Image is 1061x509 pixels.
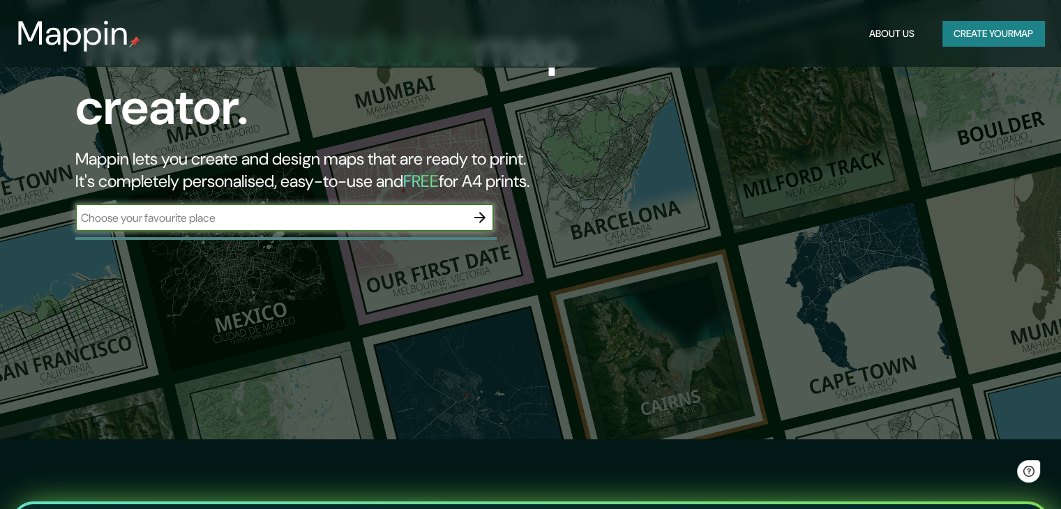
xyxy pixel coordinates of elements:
h5: FREE [403,170,439,192]
button: Create yourmap [942,21,1044,47]
input: Choose your favourite place [75,210,466,226]
h1: The first map creator. [75,20,606,148]
button: About Us [864,21,920,47]
img: mappin-pin [129,36,140,47]
iframe: Help widget launcher [937,455,1046,494]
h3: Mappin [17,14,129,53]
h2: Mappin lets you create and design maps that are ready to print. It's completely personalised, eas... [75,148,606,192]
